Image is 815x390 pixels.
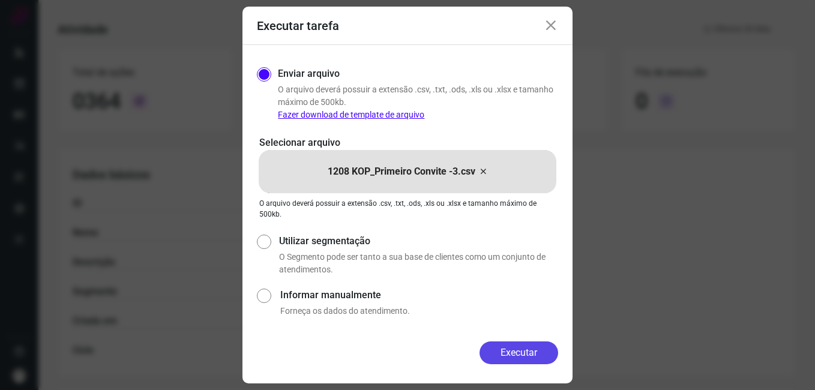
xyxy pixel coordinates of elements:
[259,198,556,220] p: O arquivo deverá possuir a extensão .csv, .txt, .ods, .xls ou .xlsx e tamanho máximo de 500kb.
[278,110,424,119] a: Fazer download de template de arquivo
[278,83,558,121] p: O arquivo deverá possuir a extensão .csv, .txt, .ods, .xls ou .xlsx e tamanho máximo de 500kb.
[259,136,556,150] p: Selecionar arquivo
[279,251,558,276] p: O Segmento pode ser tanto a sua base de clientes como um conjunto de atendimentos.
[257,19,339,33] h3: Executar tarefa
[328,164,475,179] p: 1208 KOP_Primeiro Convite -3.csv
[280,288,558,302] label: Informar manualmente
[280,305,558,317] p: Forneça os dados do atendimento.
[480,341,558,364] button: Executar
[278,67,340,81] label: Enviar arquivo
[279,234,558,248] label: Utilizar segmentação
